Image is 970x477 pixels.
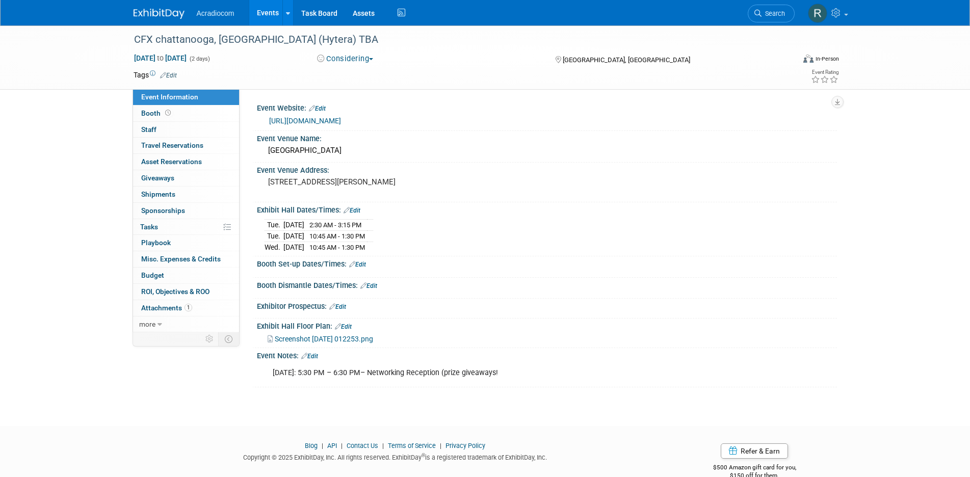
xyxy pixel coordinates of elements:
a: Staff [133,122,239,138]
span: | [338,442,345,449]
div: [DATE]: 5:30 PM – 6:30 PM– Networking Reception (prize giveaways! [266,363,725,383]
span: 2:30 AM - 3:15 PM [309,221,361,229]
a: Shipments [133,187,239,202]
a: Screenshot [DATE] 012253.png [268,335,373,343]
a: more [133,316,239,332]
a: Tasks [133,219,239,235]
a: Privacy Policy [445,442,485,449]
span: Booth [141,109,173,117]
div: Exhibit Hall Dates/Times: [257,202,837,216]
span: Acradiocom [197,9,234,17]
span: [GEOGRAPHIC_DATA], [GEOGRAPHIC_DATA] [563,56,690,64]
td: Wed. [265,242,283,252]
a: Contact Us [347,442,378,449]
span: Playbook [141,238,171,247]
button: Considering [313,54,377,64]
span: Booth not reserved yet [163,109,173,117]
span: 10:45 AM - 1:30 PM [309,232,365,240]
div: Booth Dismantle Dates/Times: [257,278,837,291]
a: Budget [133,268,239,283]
span: | [380,442,386,449]
a: Attachments1 [133,300,239,316]
div: Exhibit Hall Floor Plan: [257,319,837,332]
span: more [139,320,155,328]
a: Edit [309,105,326,112]
div: Event Format [735,53,840,68]
span: Staff [141,125,156,134]
span: Screenshot [DATE] 012253.png [275,335,373,343]
span: | [319,442,326,449]
a: Edit [335,323,352,330]
div: [GEOGRAPHIC_DATA] [265,143,829,158]
a: Edit [329,303,346,310]
span: ROI, Objectives & ROO [141,287,209,296]
a: Asset Reservations [133,154,239,170]
a: Edit [344,207,360,214]
span: | [437,442,444,449]
td: Toggle Event Tabs [218,332,239,346]
div: Booth Set-up Dates/Times: [257,256,837,270]
a: Edit [360,282,377,289]
div: Copyright © 2025 ExhibitDay, Inc. All rights reserved. ExhibitDay is a registered trademark of Ex... [134,450,658,462]
span: Attachments [141,304,192,312]
span: Travel Reservations [141,141,203,149]
span: Tasks [140,223,158,231]
a: [URL][DOMAIN_NAME] [269,117,341,125]
img: Ronald Tralle [808,4,827,23]
a: Event Information [133,89,239,105]
span: [DATE] [DATE] [134,54,187,63]
span: Giveaways [141,174,174,182]
td: [DATE] [283,231,304,242]
td: [DATE] [283,220,304,231]
div: Event Website: [257,100,837,114]
a: Edit [301,353,318,360]
td: Tue. [265,220,283,231]
td: Personalize Event Tab Strip [201,332,219,346]
div: In-Person [815,55,839,63]
span: Misc. Expenses & Credits [141,255,221,263]
div: Event Venue Name: [257,131,837,144]
td: Tags [134,70,177,80]
a: Misc. Expenses & Credits [133,251,239,267]
span: Asset Reservations [141,157,202,166]
span: Shipments [141,190,175,198]
span: to [155,54,165,62]
div: CFX chattanooga, [GEOGRAPHIC_DATA] (Hytera) TBA [130,31,779,49]
span: Event Information [141,93,198,101]
img: ExhibitDay [134,9,185,19]
div: Exhibitor Prospectus: [257,299,837,312]
div: Event Rating [811,70,838,75]
span: Search [762,10,785,17]
td: [DATE] [283,242,304,252]
span: (2 days) [189,56,210,62]
a: Giveaways [133,170,239,186]
a: ROI, Objectives & ROO [133,284,239,300]
a: API [327,442,337,449]
span: 1 [185,304,192,311]
sup: ® [422,453,425,458]
a: Search [748,5,795,22]
div: Event Venue Address: [257,163,837,175]
a: Playbook [133,235,239,251]
img: Format-Inperson.png [803,55,814,63]
a: Travel Reservations [133,138,239,153]
span: 10:45 AM - 1:30 PM [309,244,365,251]
a: Blog [305,442,318,449]
span: Budget [141,271,164,279]
a: Terms of Service [388,442,436,449]
a: Sponsorships [133,203,239,219]
span: Sponsorships [141,206,185,215]
a: Booth [133,105,239,121]
pre: [STREET_ADDRESS][PERSON_NAME] [268,177,487,187]
td: Tue. [265,231,283,242]
a: Edit [160,72,177,79]
a: Refer & Earn [721,443,788,459]
a: Edit [349,261,366,268]
div: Event Notes: [257,348,837,361]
